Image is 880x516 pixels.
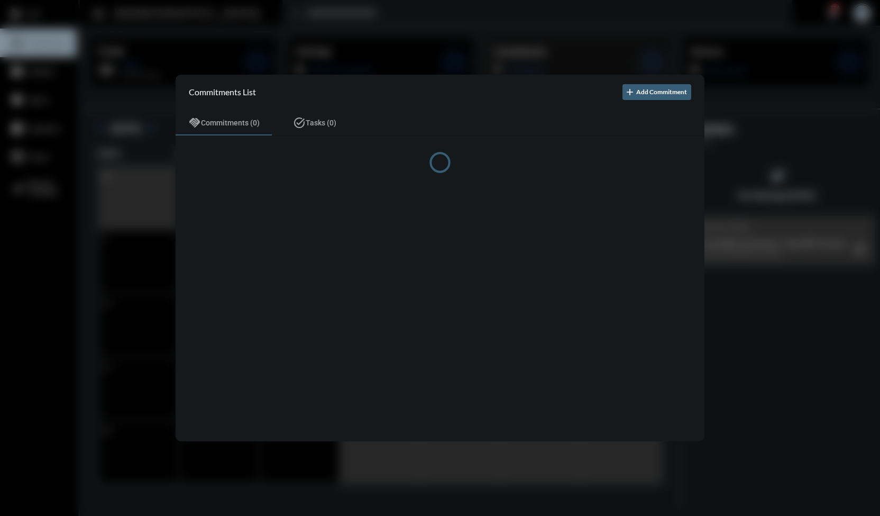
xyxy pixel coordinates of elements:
[189,87,256,97] h2: Commitments List
[293,116,306,129] mat-icon: task_alt
[201,119,260,127] span: Commitments (0)
[306,119,336,127] span: Tasks (0)
[625,87,635,97] mat-icon: add
[622,84,691,100] button: Add Commitment
[188,116,201,129] mat-icon: handshake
